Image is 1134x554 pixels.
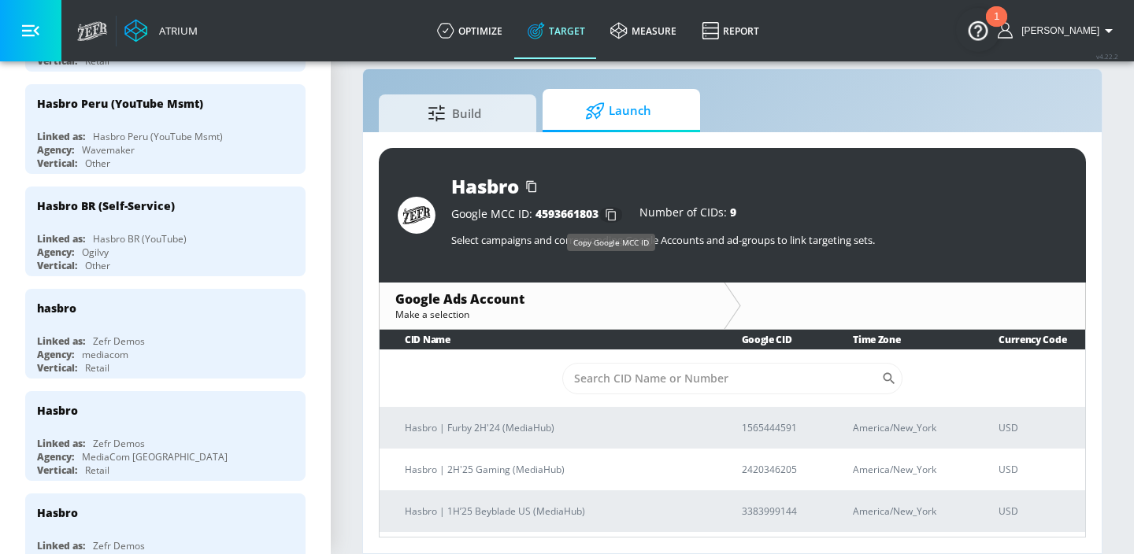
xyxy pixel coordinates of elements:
th: Currency Code [973,330,1085,349]
th: Google CID [717,330,828,349]
div: Hasbro BR (Self-Service)Linked as:Hasbro BR (YouTube)Agency:OgilvyVertical:Other [25,187,306,276]
p: 3383999144 [742,503,816,519]
div: Google Ads AccountMake a selection [380,283,724,329]
div: Vertical: [37,157,77,170]
div: MediaCom [GEOGRAPHIC_DATA] [82,450,228,464]
div: Hasbro BR (YouTube) [93,232,187,246]
span: Launch [558,92,678,130]
div: Number of CIDs: [639,207,736,223]
div: Retail [85,464,109,477]
div: Other [85,157,110,170]
div: Make a selection [395,308,708,321]
input: Search CID Name or Number [562,363,881,394]
div: Hasbro [37,403,78,418]
div: Vertical: [37,361,77,375]
div: Hasbro [37,505,78,520]
div: Linked as: [37,130,85,143]
div: Ogilvy [82,246,109,259]
a: optimize [424,2,515,59]
button: [PERSON_NAME] [998,21,1118,40]
p: Select campaigns and corresponding Google Accounts and ad-groups to link targeting sets. [451,233,1067,247]
span: v 4.22.2 [1096,52,1118,61]
p: America/New_York [853,419,961,436]
a: measure [598,2,689,59]
p: 1565444591 [742,419,816,436]
div: 1 [994,17,999,37]
div: hasbroLinked as:Zefr DemosAgency:mediacomVertical:Retail [25,289,306,379]
span: Build [395,94,514,132]
div: Zefr Demos [93,437,145,450]
span: 9 [730,205,736,220]
div: Hasbro BR (Self-Service) [37,198,175,213]
p: USD [999,419,1073,436]
p: USD [999,503,1073,519]
p: Hasbro | 2H'25 Gaming (MediaHub) [405,461,704,478]
th: Time Zone [828,330,973,349]
div: Atrium [153,24,198,38]
div: Agency: [37,348,74,361]
div: Copy Google MCC ID [567,234,655,251]
div: Agency: [37,143,74,157]
div: Wavemaker [82,143,135,157]
div: HasbroLinked as:Zefr DemosAgency:MediaCom [GEOGRAPHIC_DATA]Vertical:Retail [25,391,306,481]
div: Hasbro Peru (YouTube Msmt)Linked as:Hasbro Peru (YouTube Msmt)Agency:WavemakerVertical:Other [25,84,306,174]
a: Report [689,2,772,59]
button: Open Resource Center, 1 new notification [956,8,1000,52]
div: Agency: [37,450,74,464]
p: Hasbro | Furby 2H'24 (MediaHub) [405,419,704,436]
div: Retail [85,361,109,375]
div: Linked as: [37,232,85,246]
div: Hasbro Peru (YouTube Msmt) [93,130,223,143]
a: Target [515,2,598,59]
div: Hasbro Peru (YouTube Msmt) [37,96,203,111]
span: login as: anthony.rios@zefr.com [1015,25,1099,36]
div: Google MCC ID: [451,207,624,223]
div: Google Ads Account [395,290,708,308]
p: Hasbro | 1H’25 Beyblade US (MediaHub) [405,503,704,519]
p: America/New_York [853,461,961,478]
div: Agency: [37,246,74,259]
div: Vertical: [37,259,77,272]
div: Zefr Demos [93,539,145,552]
p: 2420346205 [742,461,816,478]
div: Linked as: [37,437,85,450]
div: Linked as: [37,334,85,348]
div: mediacom [82,348,128,361]
p: USD [999,461,1073,478]
a: Atrium [124,19,198,42]
span: 4593661803 [535,206,598,221]
p: America/New_York [853,503,961,519]
th: CID Name [380,330,717,349]
div: Zefr Demos [93,334,145,348]
div: Hasbro [451,173,519,199]
div: Linked as: [37,539,85,552]
div: Vertical: [37,464,77,477]
div: hasbro [37,301,76,316]
div: Other [85,259,110,272]
div: Search CID Name or Number [562,363,902,394]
